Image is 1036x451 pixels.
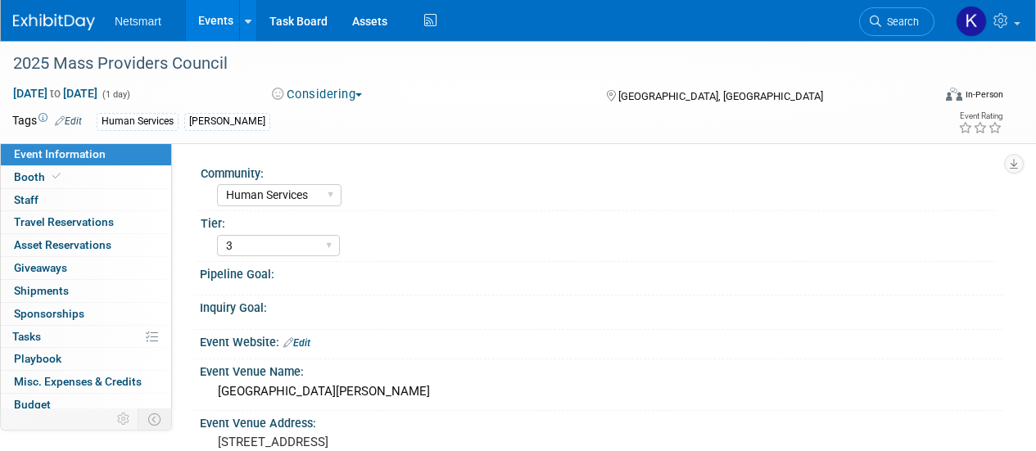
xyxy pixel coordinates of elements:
[1,143,171,165] a: Event Information
[14,238,111,251] span: Asset Reservations
[14,398,51,411] span: Budget
[184,113,270,130] div: [PERSON_NAME]
[55,115,82,127] a: Edit
[212,379,991,404] div: [GEOGRAPHIC_DATA][PERSON_NAME]
[200,411,1003,431] div: Event Venue Address:
[200,295,1003,316] div: Inquiry Goal:
[946,88,962,101] img: Format-Inperson.png
[14,375,142,388] span: Misc. Expenses & Credits
[201,161,996,182] div: Community:
[115,15,161,28] span: Netsmart
[1,234,171,256] a: Asset Reservations
[14,261,67,274] span: Giveaways
[1,303,171,325] a: Sponsorships
[101,89,130,100] span: (1 day)
[266,86,369,103] button: Considering
[200,359,1003,380] div: Event Venue Name:
[48,87,63,100] span: to
[218,435,517,449] pre: [STREET_ADDRESS]
[201,211,996,232] div: Tier:
[958,112,1002,120] div: Event Rating
[14,215,114,228] span: Travel Reservations
[1,211,171,233] a: Travel Reservations
[14,147,106,160] span: Event Information
[97,113,179,130] div: Human Services
[881,16,919,28] span: Search
[1,166,171,188] a: Booth
[859,7,934,36] a: Search
[1,189,171,211] a: Staff
[12,86,98,101] span: [DATE] [DATE]
[7,49,919,79] div: 2025 Mass Providers Council
[12,330,41,343] span: Tasks
[1,348,171,370] a: Playbook
[1,326,171,348] a: Tasks
[52,172,61,181] i: Booth reservation complete
[1,371,171,393] a: Misc. Expenses & Credits
[200,262,1003,282] div: Pipeline Goal:
[13,14,95,30] img: ExhibitDay
[110,408,138,430] td: Personalize Event Tab Strip
[1,257,171,279] a: Giveaways
[1,394,171,416] a: Budget
[965,88,1003,101] div: In-Person
[858,85,1003,110] div: Event Format
[200,330,1003,351] div: Event Website:
[14,307,84,320] span: Sponsorships
[14,352,61,365] span: Playbook
[14,284,69,297] span: Shipments
[14,193,38,206] span: Staff
[12,112,82,131] td: Tags
[956,6,987,37] img: Kaitlyn Woicke
[283,337,310,349] a: Edit
[138,408,172,430] td: Toggle Event Tabs
[618,90,823,102] span: [GEOGRAPHIC_DATA], [GEOGRAPHIC_DATA]
[14,170,64,183] span: Booth
[1,280,171,302] a: Shipments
